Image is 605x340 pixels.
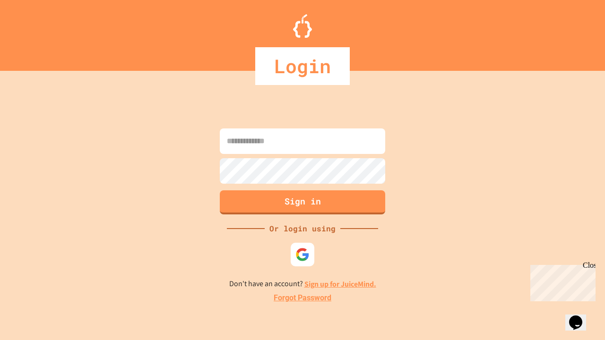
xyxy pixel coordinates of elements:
a: Forgot Password [274,292,331,304]
a: Sign up for JuiceMind. [304,279,376,289]
p: Don't have an account? [229,278,376,290]
img: Logo.svg [293,14,312,38]
div: Login [255,47,350,85]
img: google-icon.svg [295,247,310,262]
iframe: chat widget [565,302,596,331]
div: Or login using [265,223,340,234]
div: Chat with us now!Close [4,4,65,60]
button: Sign in [220,190,385,214]
iframe: chat widget [527,261,596,301]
